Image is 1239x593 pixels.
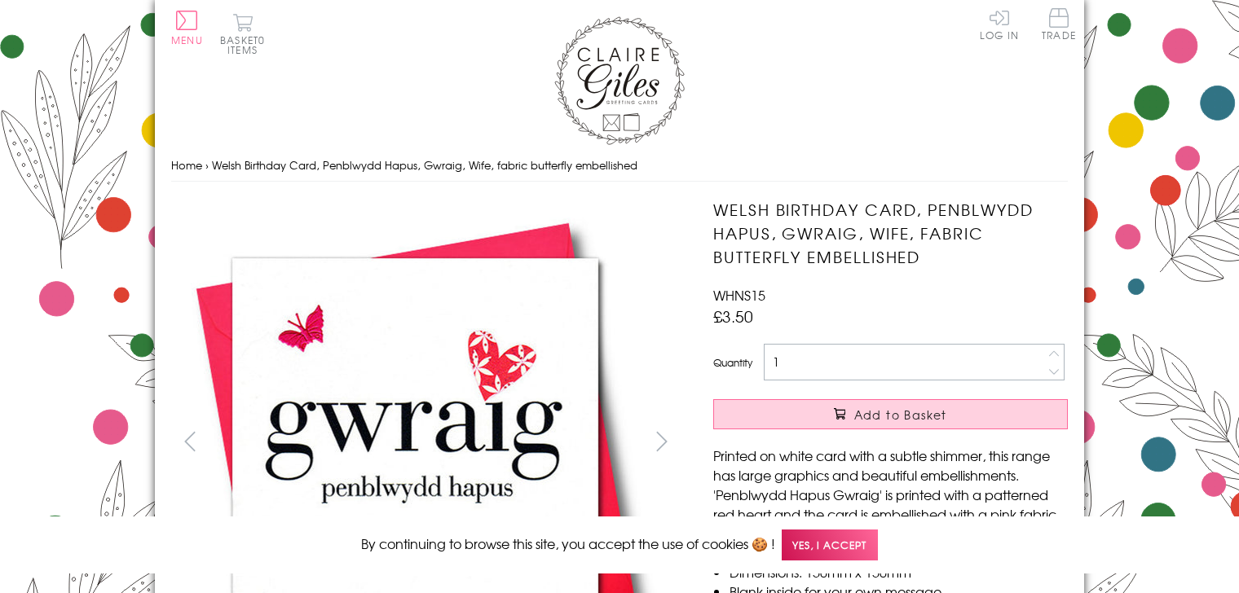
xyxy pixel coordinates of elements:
span: › [205,157,209,173]
button: next [644,423,681,459]
span: Welsh Birthday Card, Penblwydd Hapus, Gwraig, Wife, fabric butterfly embellished [212,157,637,173]
button: prev [171,423,208,459]
a: Trade [1042,8,1076,43]
button: Add to Basket [713,399,1068,429]
span: WHNS15 [713,285,765,305]
span: £3.50 [713,305,753,327]
span: Trade [1042,8,1076,40]
span: Add to Basket [854,406,947,423]
a: Home [171,157,202,173]
img: Claire Giles Greetings Cards [554,16,685,145]
a: Log In [980,8,1019,40]
button: Basket0 items [220,13,265,55]
label: Quantity [713,355,752,370]
p: Printed on white card with a subtle shimmer, this range has large graphics and beautiful embellis... [713,446,1068,543]
nav: breadcrumbs [171,149,1068,182]
span: Menu [171,33,203,47]
h1: Welsh Birthday Card, Penblwydd Hapus, Gwraig, Wife, fabric butterfly embellished [713,198,1068,268]
span: 0 items [227,33,265,57]
span: Yes, I accept [782,529,878,561]
button: Menu [171,11,203,45]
